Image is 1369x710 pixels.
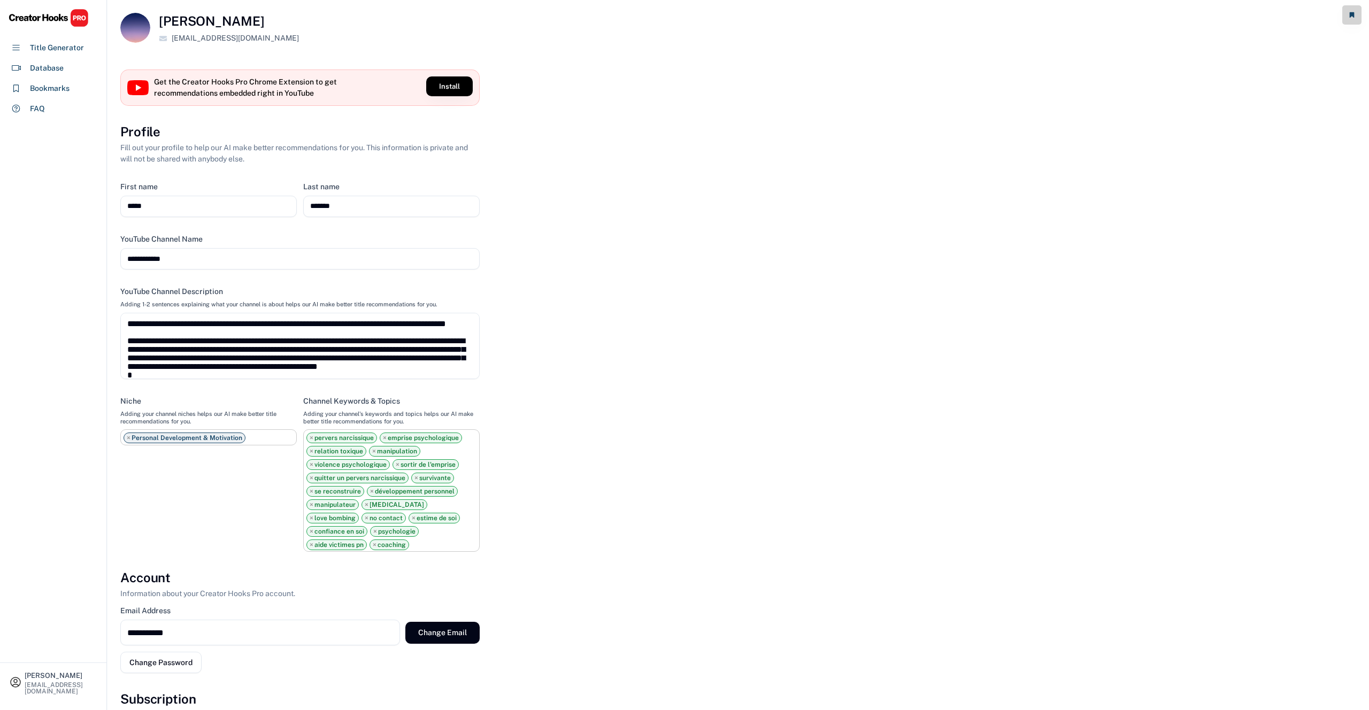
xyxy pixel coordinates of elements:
[9,9,89,27] img: CHPRO%20Logo.svg
[310,461,313,468] span: ×
[30,83,70,94] div: Bookmarks
[25,682,97,694] div: [EMAIL_ADDRESS][DOMAIN_NAME]
[303,396,400,406] div: Channel Keywords & Topics
[120,396,141,406] div: Niche
[303,410,480,426] div: Adding your channel's keywords and topics helps our AI make better title recommendations for you.
[362,499,427,510] li: [MEDICAL_DATA]
[306,526,367,537] li: confiance en soi
[120,142,480,165] div: Fill out your profile to help our AI make better recommendations for you. This information is pri...
[306,459,390,470] li: violence psychologique
[127,80,149,95] img: YouTube%20full-color%20icon%202017.svg
[120,606,171,615] div: Email Address
[120,588,295,599] div: Information about your Creator Hooks Pro account.
[310,448,313,454] span: ×
[412,515,416,521] span: ×
[310,475,313,481] span: ×
[30,42,84,53] div: Title Generator
[124,433,245,443] li: Personal Development & Motivation
[370,488,374,495] span: ×
[310,501,313,508] span: ×
[154,76,341,99] div: Get the Creator Hooks Pro Chrome Extension to get recommendations embedded right in YouTube
[365,501,368,508] span: ×
[120,287,223,296] div: YouTube Channel Description
[306,473,409,483] li: quitter un pervers narcissique
[120,234,203,244] div: YouTube Channel Name
[127,435,130,441] span: ×
[120,182,158,191] div: First name
[370,526,419,537] li: psychologie
[380,433,462,443] li: emprise psychologique
[373,542,376,548] span: ×
[411,473,454,483] li: survivante
[393,459,459,470] li: sortir de l'emprise
[370,539,409,550] li: coaching
[383,435,387,441] span: ×
[25,672,97,679] div: [PERSON_NAME]
[120,300,437,308] div: Adding 1-2 sentences explaining what your channel is about helps our AI make better title recomme...
[120,13,150,43] img: pexels-photo-3970396.jpeg
[310,435,313,441] span: ×
[310,542,313,548] span: ×
[120,652,202,673] button: Change Password
[30,103,45,114] div: FAQ
[306,446,366,457] li: relation toxique
[120,123,160,141] h3: Profile
[362,513,406,523] li: no contact
[306,539,367,550] li: aide victimes pn
[120,690,196,708] h3: Subscription
[306,486,364,497] li: se reconstruire
[409,513,460,523] li: estime de soi
[426,76,473,96] button: Install
[414,475,418,481] span: ×
[30,63,64,74] div: Database
[372,448,376,454] span: ×
[373,528,377,535] span: ×
[310,528,313,535] span: ×
[120,410,297,426] div: Adding your channel niches helps our AI make better title recommendations for you.
[159,13,264,29] h4: [PERSON_NAME]
[120,569,171,587] h3: Account
[303,182,340,191] div: Last name
[369,446,420,457] li: manipulation
[306,513,359,523] li: love bombing
[310,515,313,521] span: ×
[365,515,368,521] span: ×
[405,622,480,644] button: Change Email
[367,486,458,497] li: développement personnel
[306,499,359,510] li: manipulateur
[172,33,299,44] div: [EMAIL_ADDRESS][DOMAIN_NAME]
[396,461,399,468] span: ×
[310,488,313,495] span: ×
[306,433,377,443] li: pervers narcissique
